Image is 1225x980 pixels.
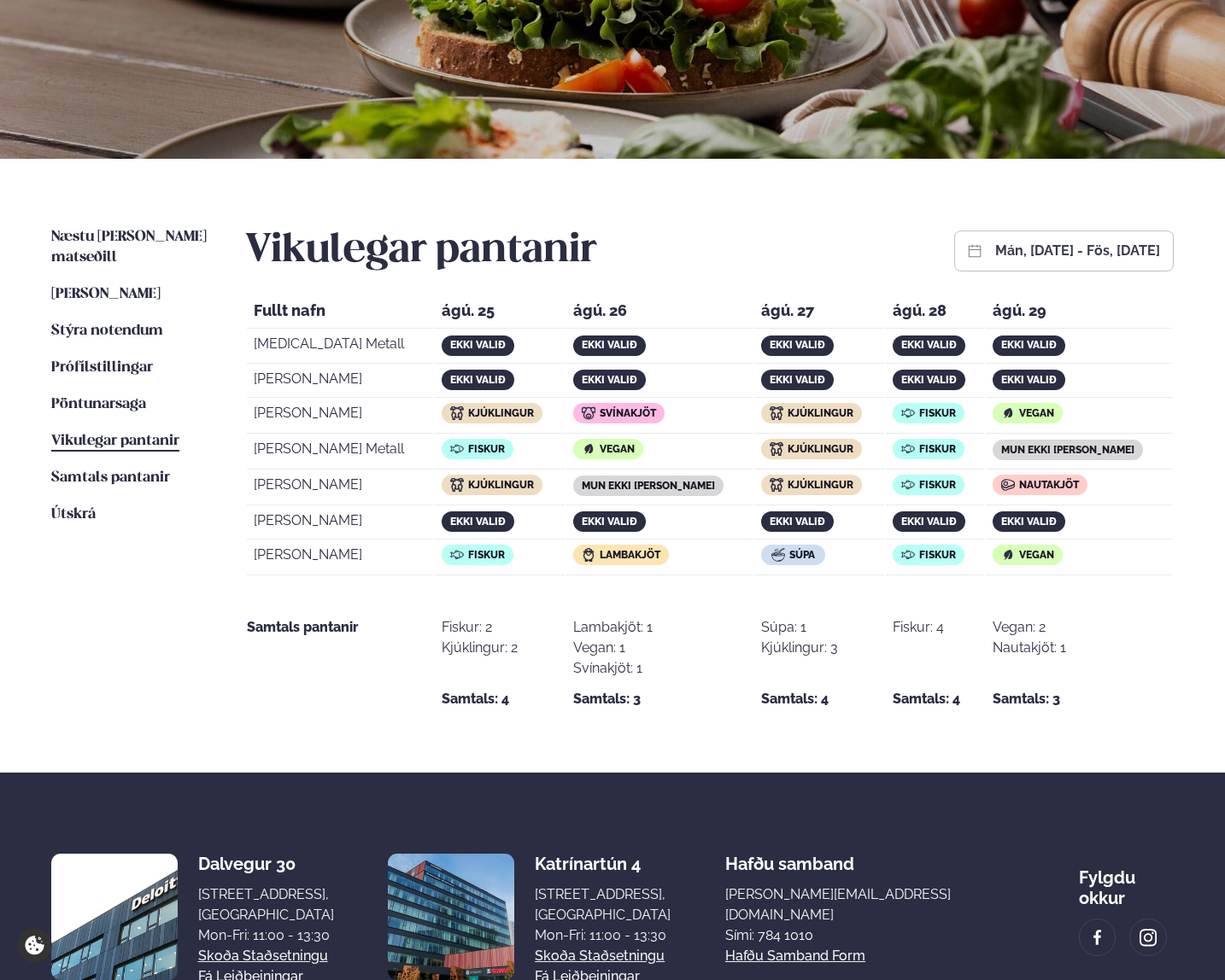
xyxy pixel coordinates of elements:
img: icon img [450,406,464,420]
span: Súpa [789,549,815,561]
strong: Samtals: 3 [573,689,641,709]
img: icon img [770,406,783,420]
img: image alt [51,854,178,980]
div: [STREET_ADDRESS], [GEOGRAPHIC_DATA] [198,884,334,925]
a: Samtals pantanir [51,468,170,488]
span: Útskrá [51,507,96,522]
th: ágú. 27 [754,297,884,329]
div: Mon-Fri: 11:00 - 13:30 [535,925,671,946]
span: ekki valið [582,374,637,386]
span: Næstu [PERSON_NAME] matseðill [51,230,207,265]
span: mun ekki [PERSON_NAME] [1001,444,1134,456]
span: Fiskur [919,549,956,561]
span: mun ekki [PERSON_NAME] [582,480,715,492]
th: ágú. 26 [566,297,753,329]
a: Næstu [PERSON_NAME] matseðill [51,227,211,268]
img: icon img [450,478,464,492]
div: Fiskur: 4 [893,617,944,638]
div: Fiskur: 2 [442,617,518,638]
img: image alt [388,854,514,980]
img: icon img [771,548,785,562]
a: Skoða staðsetningu [198,946,328,966]
button: mán, [DATE] - fös, [DATE] [995,244,1160,258]
span: ekki valið [1001,516,1057,528]
a: Hafðu samband form [725,946,865,966]
img: image alt [1088,928,1107,948]
td: [PERSON_NAME] [247,507,433,540]
span: ekki valið [770,339,825,351]
img: icon img [582,406,595,420]
span: [PERSON_NAME] [51,287,161,301]
span: Hafðu samband [725,840,854,874]
span: ekki valið [901,374,957,386]
th: ágú. 28 [886,297,984,329]
span: ekki valið [582,339,637,351]
span: ekki valið [901,516,957,528]
span: Fiskur [919,479,956,491]
th: ágú. 29 [986,297,1172,329]
img: icon img [582,442,595,456]
img: icon img [450,442,464,456]
span: Kjúklingur [468,479,534,491]
td: [PERSON_NAME] Metall [247,435,433,470]
span: Fiskur [919,443,956,455]
div: Súpa: 1 [761,617,838,638]
td: [PERSON_NAME] [247,541,433,575]
span: Vegan [1019,407,1054,419]
div: Lambakjöt: 1 [573,617,653,638]
th: Fullt nafn [247,297,433,329]
span: ekki valið [450,374,506,386]
img: icon img [770,442,783,456]
span: Prófílstillingar [51,360,153,375]
a: Útskrá [51,505,96,525]
div: Nautakjöt: 1 [993,638,1066,658]
div: Dalvegur 30 [198,854,334,874]
div: Vegan: 2 [993,617,1066,638]
span: Fiskur [468,443,505,455]
a: image alt [1080,919,1116,955]
span: Fiskur [919,407,956,419]
img: icon img [1001,548,1015,562]
a: Pöntunarsaga [51,394,146,415]
img: icon img [1001,406,1015,420]
div: Katrínartún 4 [535,854,671,874]
strong: Samtals pantanir [247,619,358,635]
p: Sími: 784 1010 [725,925,1024,946]
img: icon img [1001,478,1015,492]
div: Fylgdu okkur [1079,854,1175,908]
span: Fiskur [468,549,505,561]
img: icon img [450,548,464,562]
span: Vegan [1019,549,1054,561]
div: Mon-Fri: 11:00 - 13:30 [198,925,334,946]
a: Stýra notendum [51,321,163,341]
span: Samtals pantanir [51,470,170,485]
strong: Samtals: 4 [893,689,960,709]
div: [STREET_ADDRESS], [GEOGRAPHIC_DATA] [535,884,671,925]
span: ekki valið [770,516,825,528]
a: [PERSON_NAME][EMAIL_ADDRESS][DOMAIN_NAME] [725,884,1024,925]
span: Kjúklingur [788,407,853,419]
span: Nautakjöt [1019,479,1079,491]
span: ekki valið [450,339,506,351]
span: Vegan [600,443,635,455]
a: image alt [1130,919,1166,955]
span: Kjúklingur [788,479,853,491]
td: [MEDICAL_DATA] Metall [247,330,433,363]
span: ekki valið [901,339,957,351]
span: Pöntunarsaga [51,397,146,411]
td: [PERSON_NAME] [247,400,433,434]
span: ekki valið [1001,339,1057,351]
td: [PERSON_NAME] [247,365,433,398]
span: Svínakjöt [600,407,656,419]
img: icon img [901,548,915,562]
a: Skoða staðsetningu [535,946,665,966]
img: icon img [901,442,915,456]
div: Vegan: 1 [573,638,653,658]
div: Kjúklingur: 3 [761,638,838,658]
span: Kjúklingur [788,443,853,455]
span: Vikulegar pantanir [51,434,179,448]
th: ágú. 25 [435,297,565,329]
img: icon img [901,406,915,420]
img: icon img [770,478,783,492]
strong: Samtals: 4 [442,689,509,709]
